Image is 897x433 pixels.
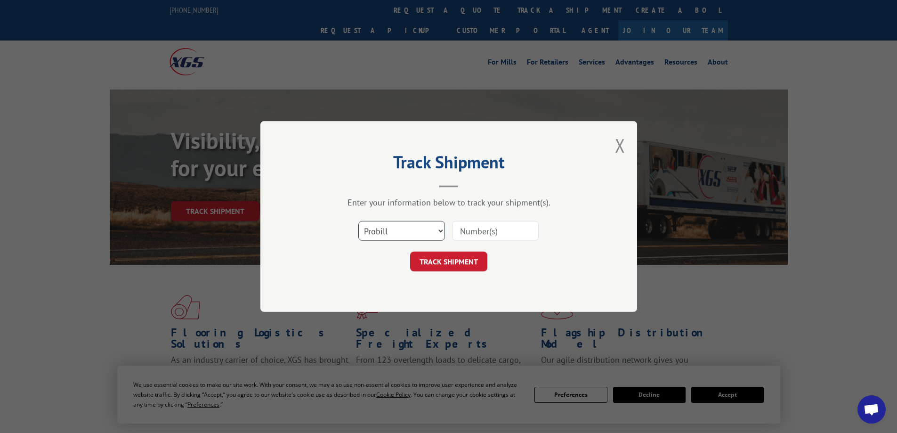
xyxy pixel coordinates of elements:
[615,133,625,158] button: Close modal
[307,197,590,208] div: Enter your information below to track your shipment(s).
[307,155,590,173] h2: Track Shipment
[410,252,487,271] button: TRACK SHIPMENT
[857,395,886,424] div: Open chat
[452,221,539,241] input: Number(s)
